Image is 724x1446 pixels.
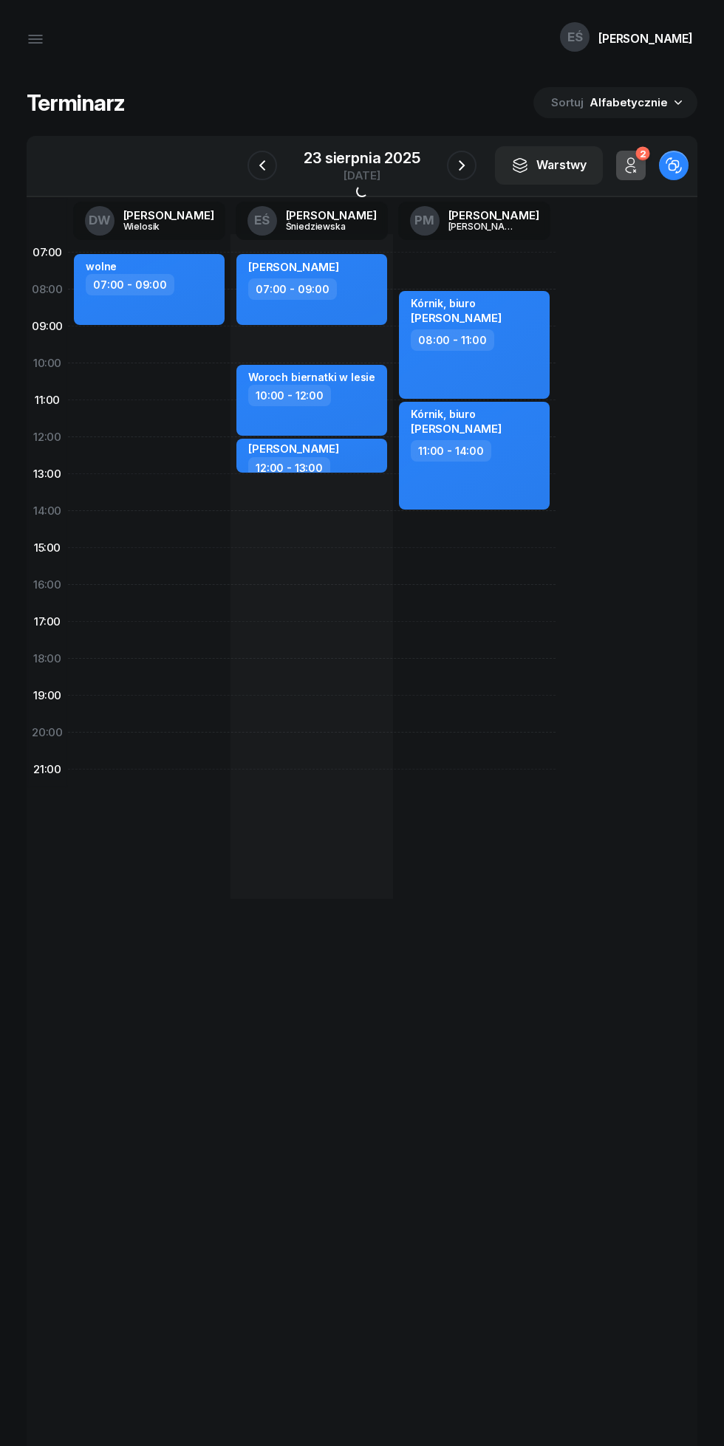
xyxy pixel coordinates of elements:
[551,93,587,112] span: Sortuj
[27,493,68,530] div: 14:00
[73,202,226,240] a: DW[PERSON_NAME]Wielosik
[411,297,502,309] div: Kórnik, biuro
[598,32,693,44] div: [PERSON_NAME]
[304,151,420,165] div: 23 sierpnia 2025
[411,329,494,351] div: 08:00 - 11:00
[123,210,214,221] div: [PERSON_NAME]
[27,677,68,714] div: 19:00
[635,147,649,161] div: 2
[27,308,68,345] div: 09:00
[304,170,420,181] div: [DATE]
[533,87,697,118] button: Sortuj Alfabetycznie
[248,385,331,406] div: 10:00 - 12:00
[414,214,434,227] span: PM
[248,278,337,300] div: 07:00 - 09:00
[123,222,194,231] div: Wielosik
[398,202,551,240] a: PM[PERSON_NAME][PERSON_NAME]
[27,530,68,566] div: 15:00
[27,419,68,456] div: 12:00
[86,260,117,273] div: wolne
[27,714,68,751] div: 20:00
[495,146,603,185] button: Warstwy
[411,440,491,462] div: 11:00 - 14:00
[411,311,502,325] span: [PERSON_NAME]
[248,457,330,479] div: 12:00 - 13:00
[27,234,68,271] div: 07:00
[511,156,587,175] div: Warstwy
[616,151,646,180] button: 2
[254,214,270,227] span: EŚ
[448,210,539,221] div: [PERSON_NAME]
[448,222,519,231] div: [PERSON_NAME]
[27,382,68,419] div: 11:00
[590,95,668,109] span: Alfabetycznie
[27,751,68,788] div: 21:00
[411,408,502,420] div: Kórnik, biuro
[248,442,339,456] span: [PERSON_NAME]
[248,371,375,383] div: Woroch biernatki w lesie
[286,210,377,221] div: [PERSON_NAME]
[27,89,125,116] h1: Terminarz
[27,345,68,382] div: 10:00
[86,274,174,295] div: 07:00 - 09:00
[286,222,357,231] div: Śniedziewska
[27,640,68,677] div: 18:00
[27,603,68,640] div: 17:00
[567,31,583,44] span: EŚ
[411,422,502,436] span: [PERSON_NAME]
[89,214,111,227] span: DW
[27,271,68,308] div: 08:00
[248,260,339,274] span: [PERSON_NAME]
[27,456,68,493] div: 13:00
[236,202,389,240] a: EŚ[PERSON_NAME]Śniedziewska
[27,566,68,603] div: 16:00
